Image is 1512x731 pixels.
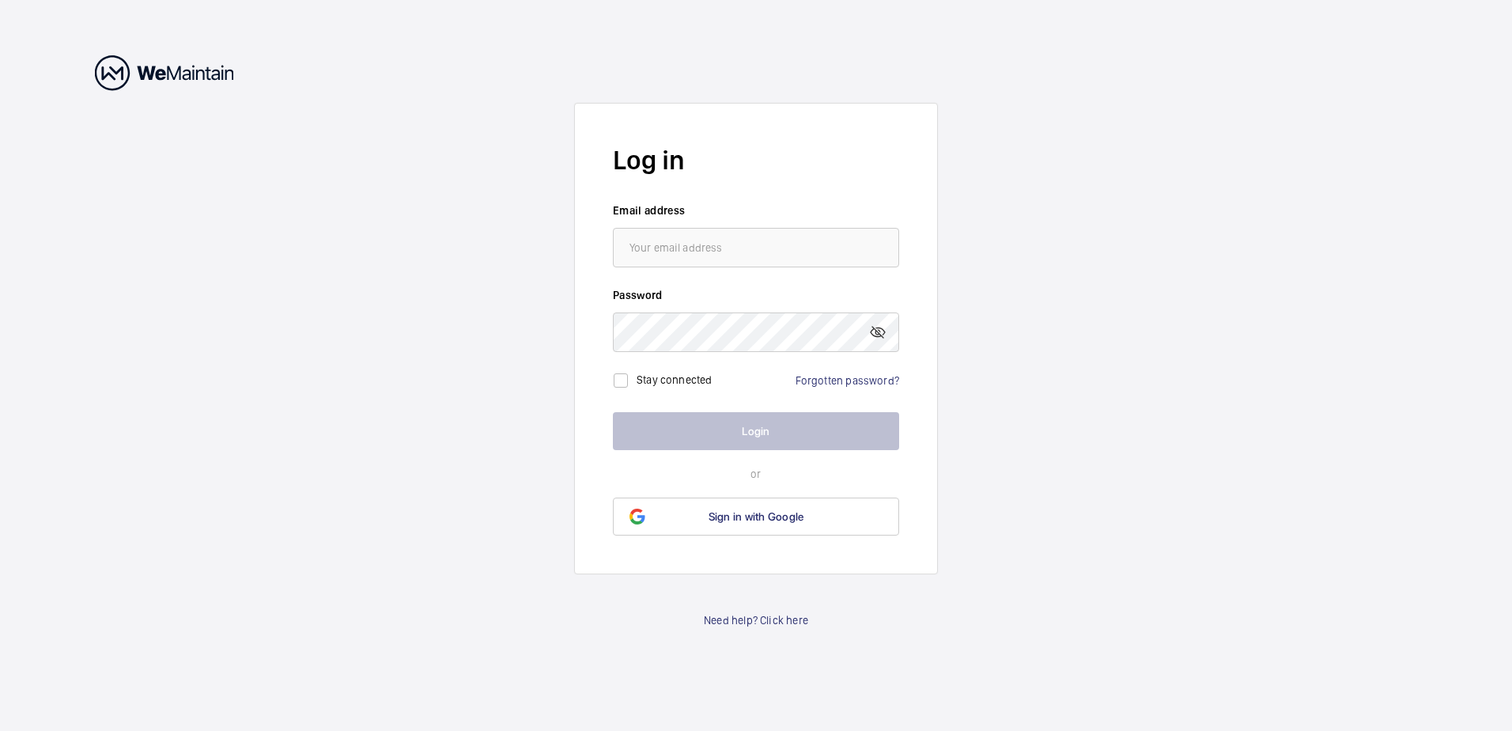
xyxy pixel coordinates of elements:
[796,374,899,387] a: Forgotten password?
[704,612,808,628] a: Need help? Click here
[613,466,899,482] p: or
[613,228,899,267] input: Your email address
[613,287,899,303] label: Password
[613,203,899,218] label: Email address
[613,412,899,450] button: Login
[613,142,899,179] h2: Log in
[709,510,804,523] span: Sign in with Google
[637,373,713,386] label: Stay connected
